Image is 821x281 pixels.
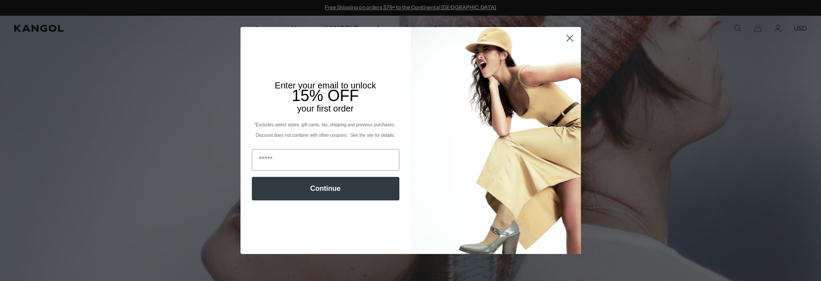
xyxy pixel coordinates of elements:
[292,87,359,105] span: 15% OFF
[275,81,376,90] span: Enter your email to unlock
[254,122,396,138] span: *Excludes select styles, gift cards, tax, shipping and previous purchases. Discount does not comb...
[411,27,581,254] img: 93be19ad-e773-4382-80b9-c9d740c9197f.jpeg
[252,149,399,171] input: Email
[252,177,399,200] button: Continue
[297,104,354,113] span: your first order
[562,30,577,46] button: Close dialog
